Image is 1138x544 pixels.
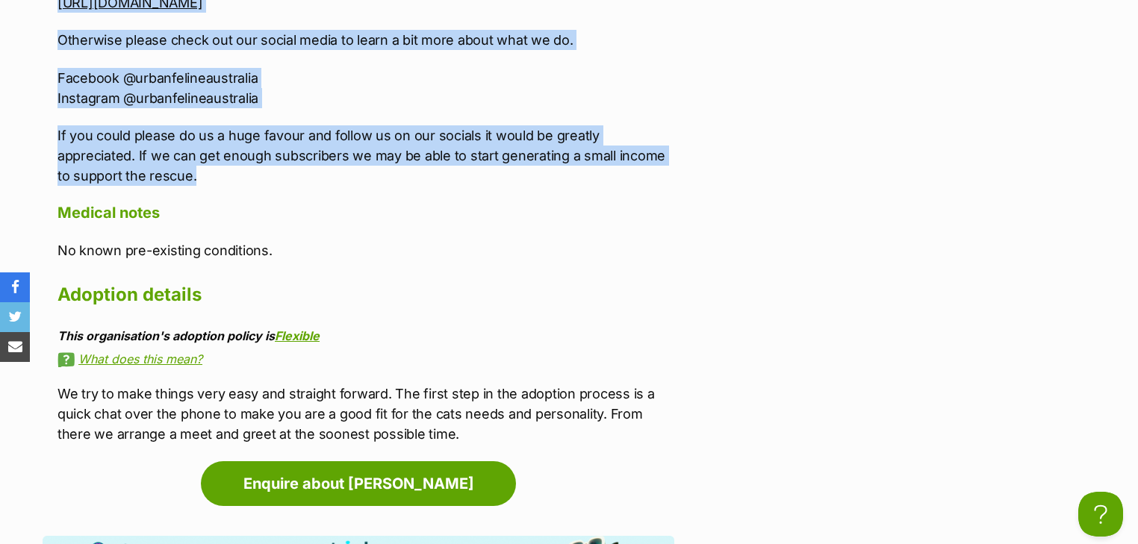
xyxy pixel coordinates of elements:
p: Otherwise please check out our social media to learn a bit more about what we do. [57,30,674,50]
a: What does this mean? [57,352,674,366]
div: This organisation's adoption policy is [57,329,674,343]
a: Flexible [275,328,320,343]
p: If you could please do us a huge favour and follow us on our socials it would be greatly apprecia... [57,125,674,186]
p: No known pre-existing conditions. [57,240,674,260]
h2: Adoption details [57,278,674,311]
a: Enquire about [PERSON_NAME] [201,461,516,506]
p: We try to make things very easy and straight forward. The first step in the adoption process is a... [57,384,674,444]
iframe: Help Scout Beacon - Open [1078,492,1123,537]
h4: Medical notes [57,203,674,222]
p: Facebook @urbanfelineaustralia Instagram @urbanfelineaustralia [57,68,674,108]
